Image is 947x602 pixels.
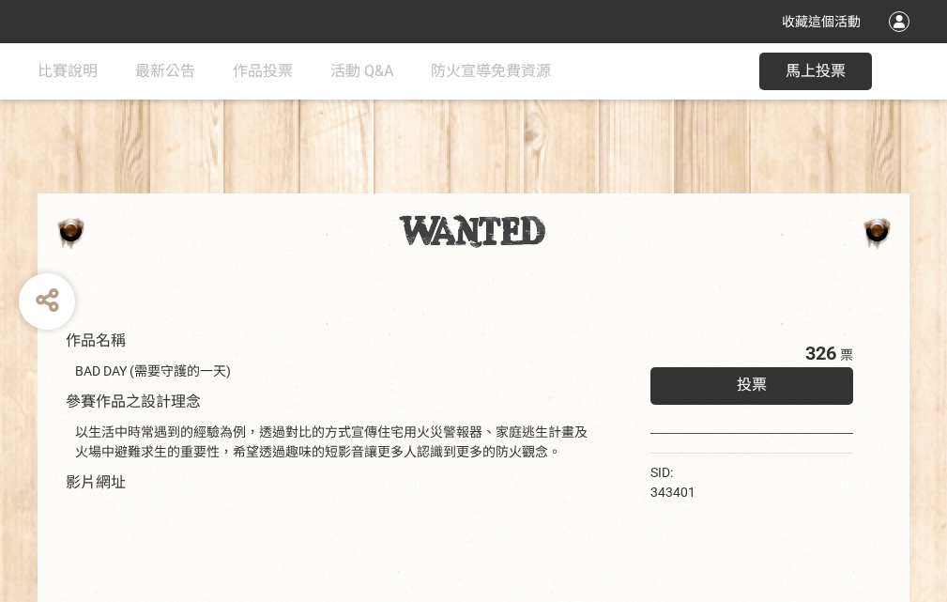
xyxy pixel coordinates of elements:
span: SID: 343401 [650,465,695,500]
a: 防火宣導免費資源 [431,43,551,100]
span: 影片網址 [66,473,126,491]
span: 投票 [737,376,767,394]
a: 比賽說明 [38,43,98,100]
span: 326 [805,342,836,364]
span: 參賽作品之設計理念 [66,393,201,410]
span: 作品投票 [233,62,293,80]
iframe: Facebook Share [700,463,794,482]
a: 作品投票 [233,43,293,100]
span: 作品名稱 [66,332,126,349]
span: 防火宣導免費資源 [431,62,551,80]
span: 活動 Q&A [330,62,393,80]
a: 最新公告 [135,43,195,100]
span: 收藏這個活動 [782,14,861,29]
span: 最新公告 [135,62,195,80]
div: BAD DAY (需要守護的一天) [75,362,594,381]
div: 以生活中時常遇到的經驗為例，透過對比的方式宣傳住宅用火災警報器、家庭逃生計畫及火場中避難求生的重要性，希望透過趣味的短影音讓更多人認識到更多的防火觀念。 [75,423,594,462]
span: 比賽說明 [38,62,98,80]
a: 活動 Q&A [330,43,393,100]
span: 馬上投票 [786,62,846,80]
button: 馬上投票 [759,53,872,90]
span: 票 [840,347,853,363]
